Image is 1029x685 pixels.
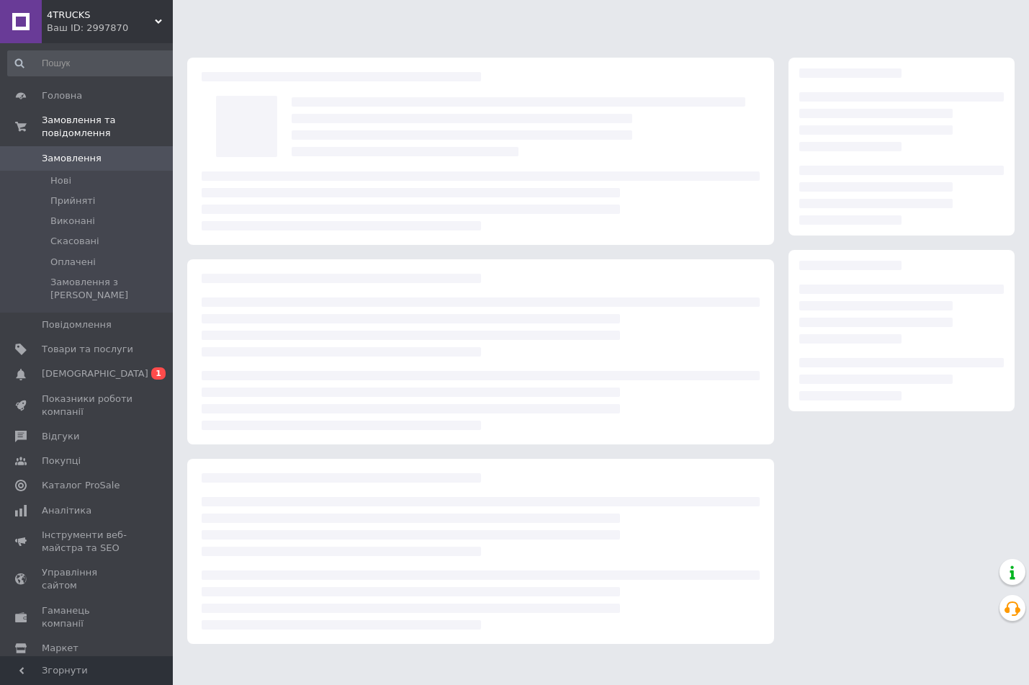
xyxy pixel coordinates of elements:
[42,393,133,418] span: Показники роботи компанії
[42,642,78,655] span: Маркет
[42,152,102,165] span: Замовлення
[50,215,95,228] span: Виконані
[47,22,173,35] div: Ваш ID: 2997870
[42,479,120,492] span: Каталог ProSale
[42,430,79,443] span: Відгуки
[47,9,155,22] span: 4TRUCKS
[42,455,81,467] span: Покупці
[50,174,71,187] span: Нові
[42,504,91,517] span: Аналітика
[7,50,179,76] input: Пошук
[50,276,178,302] span: Замовлення з [PERSON_NAME]
[42,529,133,555] span: Інструменти веб-майстра та SEO
[42,114,173,140] span: Замовлення та повідомлення
[42,343,133,356] span: Товари та послуги
[50,256,96,269] span: Оплачені
[42,604,133,630] span: Гаманець компанії
[50,235,99,248] span: Скасовані
[42,566,133,592] span: Управління сайтом
[42,89,82,102] span: Головна
[42,318,112,331] span: Повідомлення
[50,194,95,207] span: Прийняті
[42,367,148,380] span: [DEMOGRAPHIC_DATA]
[151,367,166,380] span: 1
